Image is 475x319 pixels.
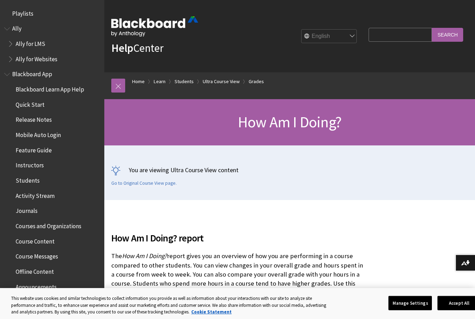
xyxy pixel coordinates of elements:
[388,296,432,310] button: Manage Settings
[238,112,341,131] span: How Am I Doing?
[111,16,198,37] img: Blackboard by Anthology
[16,144,52,154] span: Feature Guide
[203,77,240,86] a: Ultra Course View
[432,28,463,41] input: Search
[111,231,365,245] span: How Am I Doing? report
[16,160,44,169] span: Instructors
[12,23,22,32] span: Ally
[12,8,33,17] span: Playlists
[11,295,332,316] div: This website uses cookies and similar technologies to collect information you provide as well as ...
[16,175,40,184] span: Students
[16,205,38,215] span: Journals
[16,53,57,63] span: Ally for Websites
[16,129,61,138] span: Mobile Auto Login
[154,77,166,86] a: Learn
[16,190,55,199] span: Activity Stream
[111,41,133,55] strong: Help
[16,236,55,245] span: Course Content
[111,41,163,55] a: HelpCenter
[16,281,57,290] span: Announcements
[4,23,100,65] nav: Book outline for Anthology Ally Help
[16,114,52,123] span: Release Notes
[132,77,145,86] a: Home
[16,83,84,93] span: Blackboard Learn App Help
[301,30,357,43] select: Site Language Selector
[16,99,45,108] span: Quick Start
[249,77,264,86] a: Grades
[191,309,232,315] a: More information about your privacy, opens in a new tab
[16,266,54,275] span: Offline Content
[175,77,194,86] a: Students
[4,8,100,19] nav: Book outline for Playlists
[111,166,468,174] p: You are viewing Ultra Course View content
[16,251,58,260] span: Course Messages
[111,252,365,306] p: The report gives you an overview of how you are performing in a course compared to other students...
[111,180,177,186] a: Go to Original Course View page.
[122,252,167,260] span: How Am I Doing?
[16,220,81,230] span: Courses and Organizations
[12,69,52,78] span: Blackboard App
[16,38,45,47] span: Ally for LMS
